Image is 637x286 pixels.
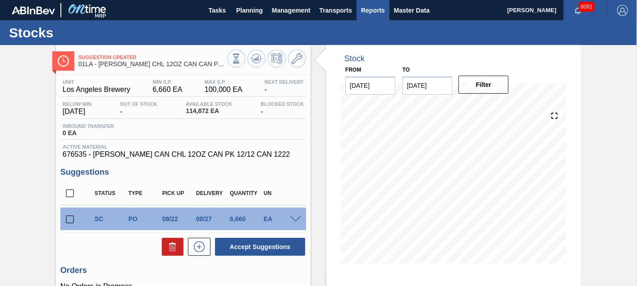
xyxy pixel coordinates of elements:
span: Out Of Stock [120,101,157,107]
span: 0 EA [63,130,114,136]
span: 100,000 EA [205,86,243,94]
h3: Orders [60,266,306,275]
div: 08/27/2025 [194,215,230,222]
h1: Stocks [9,27,169,38]
div: - [262,79,306,94]
div: Accept Suggestions [211,237,306,257]
span: [DATE] [63,108,92,116]
div: - [258,101,306,116]
button: Notifications [564,4,592,17]
button: Update Chart [247,50,266,68]
span: Los Angeles Brewery [63,86,130,94]
div: Pick up [160,190,197,196]
span: Available Stock [186,101,232,107]
h3: Suggestions [60,168,306,177]
div: Delivery [194,190,230,196]
div: Type [126,190,163,196]
span: Blocked Stock [261,101,304,107]
span: MIN S.P. [153,79,183,85]
label: From [345,67,361,73]
div: Status [92,190,129,196]
div: Quantity [228,190,264,196]
div: Stock [344,54,365,64]
span: Active Material [63,144,304,150]
div: Suggestion Created [92,215,129,222]
span: Inbound Transfer [63,123,114,129]
label: to [403,67,410,73]
button: Accept Suggestions [215,238,305,256]
button: Stocks Overview [227,50,245,68]
span: Planning [236,5,263,16]
span: Tasks [207,5,227,16]
div: Delete Suggestions [157,238,183,256]
input: mm/dd/yyyy [345,77,395,95]
button: Schedule Inventory [268,50,286,68]
div: EA [261,215,298,222]
span: Transports [320,5,352,16]
img: Ícone [58,55,69,67]
div: UN [261,190,298,196]
span: Below Min [63,101,92,107]
input: mm/dd/yyyy [403,77,453,95]
button: Go to Master Data / General [288,50,306,68]
button: Filter [458,76,509,94]
span: 676535 - [PERSON_NAME] CAN CHL 12OZ CAN PK 12/12 CAN 1222 [63,150,304,159]
div: New suggestion [183,238,211,256]
span: MAX S.P. [205,79,243,85]
span: Management [272,5,311,16]
span: 114,872 EA [186,108,232,114]
span: 8091 [579,2,595,12]
span: 6,660 EA [153,86,183,94]
div: Purchase order [126,215,163,222]
span: 01LA - CARR CHL 12OZ CAN CAN PK 12/12 CAN [78,61,227,68]
span: Reports [361,5,385,16]
span: Unit [63,79,130,85]
div: 6,660 [228,215,264,222]
span: Suggestion Created [78,54,227,60]
img: Logout [617,5,628,16]
div: 08/22/2025 [160,215,197,222]
span: Master Data [394,5,430,16]
img: TNhmsLtSVTkK8tSr43FrP2fwEKptu5GPRR3wAAAABJRU5ErkJggg== [12,6,55,14]
span: Next Delivery [265,79,304,85]
div: - [118,101,160,116]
